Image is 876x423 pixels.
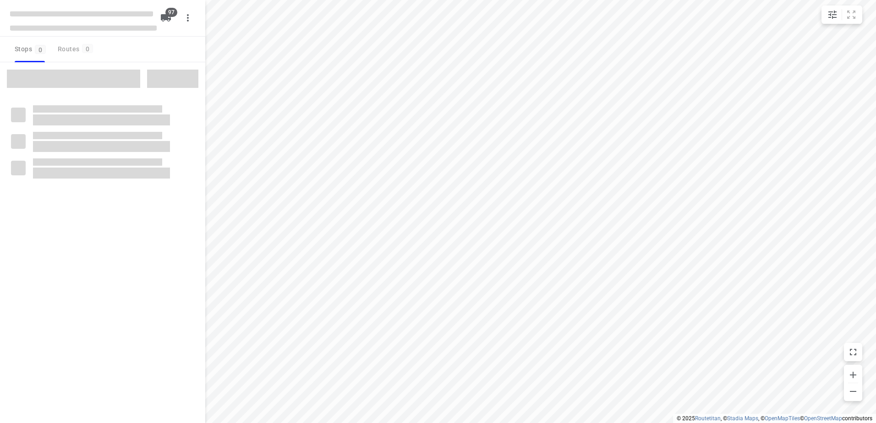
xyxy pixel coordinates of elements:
[695,415,721,422] a: Routetitan
[804,415,842,422] a: OpenStreetMap
[821,5,862,24] div: small contained button group
[677,415,872,422] li: © 2025 , © , © © contributors
[823,5,842,24] button: Map settings
[727,415,758,422] a: Stadia Maps
[765,415,800,422] a: OpenMapTiles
